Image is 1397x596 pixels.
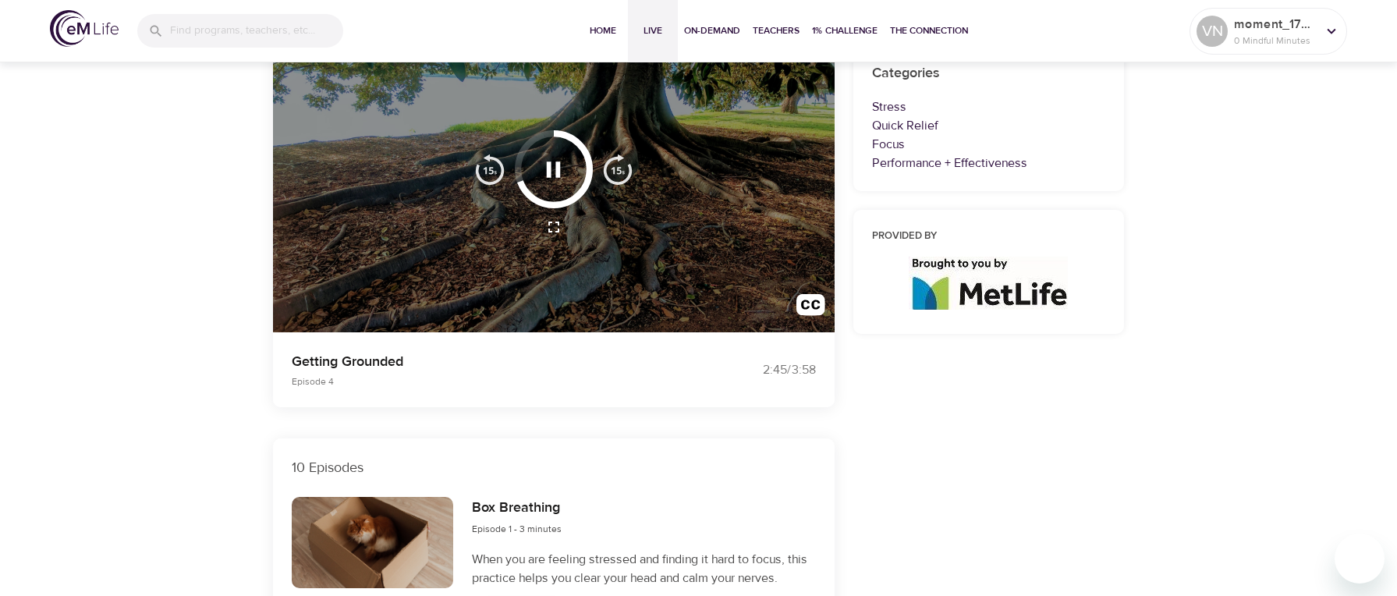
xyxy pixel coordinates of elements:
[787,285,835,332] button: Transcript/Closed Captions (c)
[474,154,505,185] img: 15s_prev.svg
[684,23,740,39] span: On-Demand
[584,23,622,39] span: Home
[602,154,633,185] img: 15s_next.svg
[796,294,825,323] img: open_caption.svg
[472,550,815,587] p: When you are feeling stressed and finding it hard to focus, this practice helps you clear your he...
[699,361,816,379] div: 2:45 / 3:58
[872,135,1106,154] p: Focus
[812,23,878,39] span: 1% Challenge
[872,116,1106,135] p: Quick Relief
[890,23,968,39] span: The Connection
[872,229,1106,245] h6: Provided by
[1234,34,1317,48] p: 0 Mindful Minutes
[472,523,562,535] span: Episode 1 - 3 minutes
[292,457,816,478] p: 10 Episodes
[872,98,1106,116] p: Stress
[472,497,562,520] h6: Box Breathing
[50,10,119,47] img: logo
[292,374,680,388] p: Episode 4
[634,23,672,39] span: Live
[1335,534,1385,584] iframe: Button to launch messaging window
[753,23,800,39] span: Teachers
[170,14,343,48] input: Find programs, teachers, etc...
[872,154,1106,172] p: Performance + Effectiveness
[1197,16,1228,47] div: VN
[1234,15,1317,34] p: moment_1759516182
[872,62,1106,85] h6: Categories
[292,351,680,372] p: Getting Grounded
[909,257,1068,310] img: logo_960%20v2.jpg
